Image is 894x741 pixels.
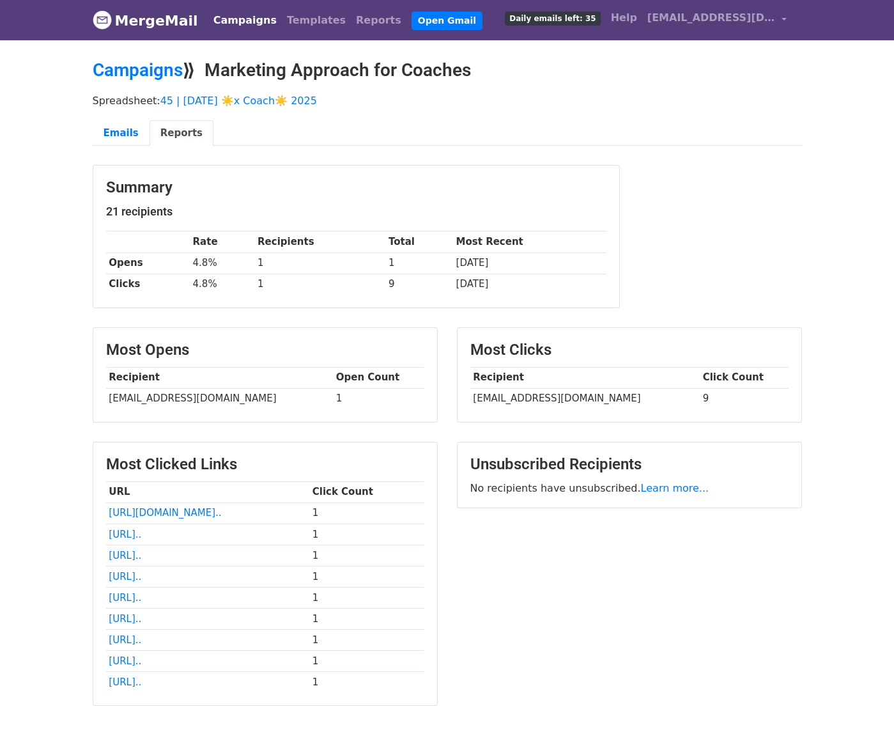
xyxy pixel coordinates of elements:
[109,676,141,688] a: [URL]..
[309,481,424,503] th: Click Count
[470,481,789,495] p: No recipients have unsubscribed.
[93,59,183,81] a: Campaigns
[106,367,333,388] th: Recipient
[93,94,802,107] p: Spreadsheet:
[470,367,700,388] th: Recipient
[309,524,424,545] td: 1
[385,274,453,295] td: 9
[106,481,309,503] th: URL
[150,120,213,146] a: Reports
[208,8,282,33] a: Campaigns
[93,10,112,29] img: MergeMail logo
[254,274,385,295] td: 1
[106,205,606,219] h5: 21 recipients
[606,5,642,31] a: Help
[109,634,141,646] a: [URL]..
[106,274,190,295] th: Clicks
[109,550,141,561] a: [URL]..
[453,253,606,274] td: [DATE]
[106,253,190,274] th: Opens
[106,341,424,359] h3: Most Opens
[641,482,709,494] a: Learn more...
[190,253,255,274] td: 4.8%
[109,529,141,540] a: [URL]..
[642,5,792,35] a: [EMAIL_ADDRESS][DOMAIN_NAME]
[106,388,333,409] td: [EMAIL_ADDRESS][DOMAIN_NAME]
[254,253,385,274] td: 1
[309,672,424,693] td: 1
[385,231,453,253] th: Total
[109,507,221,519] a: [URL][DOMAIN_NAME]..
[647,10,775,26] span: [EMAIL_ADDRESS][DOMAIN_NAME]
[830,680,894,741] iframe: Chat Widget
[190,274,255,295] td: 4.8%
[309,651,424,672] td: 1
[500,5,605,31] a: Daily emails left: 35
[190,231,255,253] th: Rate
[333,367,424,388] th: Open Count
[282,8,351,33] a: Templates
[470,341,789,359] h3: Most Clicks
[309,609,424,630] td: 1
[109,613,141,625] a: [URL]..
[412,12,482,30] a: Open Gmail
[700,367,789,388] th: Click Count
[470,455,789,474] h3: Unsubscribed Recipients
[453,274,606,295] td: [DATE]
[160,95,317,107] a: 45 | [DATE] ☀️x Coach☀️ 2025
[106,178,606,197] h3: Summary
[109,655,141,667] a: [URL]..
[385,253,453,274] td: 1
[309,588,424,609] td: 1
[109,592,141,604] a: [URL]..
[453,231,606,253] th: Most Recent
[109,571,141,582] a: [URL]..
[93,7,198,34] a: MergeMail
[700,388,789,409] td: 9
[93,59,802,81] h2: ⟫ Marketing Approach for Coaches
[333,388,424,409] td: 1
[505,12,600,26] span: Daily emails left: 35
[309,566,424,587] td: 1
[93,120,150,146] a: Emails
[470,388,700,409] td: [EMAIL_ADDRESS][DOMAIN_NAME]
[254,231,385,253] th: Recipients
[351,8,406,33] a: Reports
[309,630,424,651] td: 1
[309,503,424,524] td: 1
[309,545,424,566] td: 1
[106,455,424,474] h3: Most Clicked Links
